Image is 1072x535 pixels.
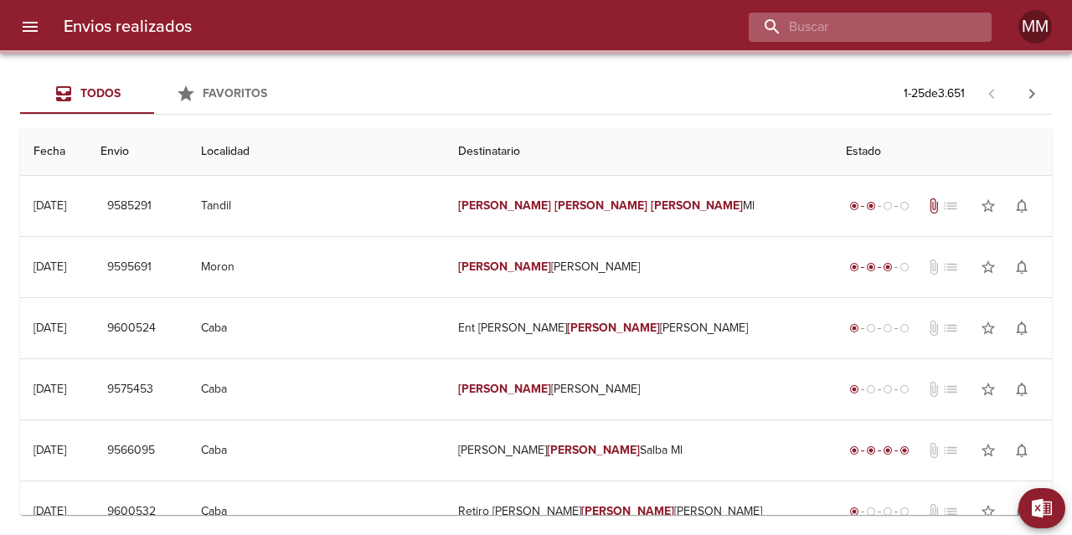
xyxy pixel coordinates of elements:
[849,262,859,272] span: radio_button_checked
[883,262,893,272] span: radio_button_checked
[188,237,445,297] td: Moron
[925,442,942,459] span: No tiene documentos adjuntos
[749,13,963,42] input: buscar
[1018,10,1052,44] div: Abrir información de usuario
[866,201,876,211] span: radio_button_checked
[904,85,965,102] p: 1 - 25 de 3.651
[925,198,942,214] span: Tiene documentos adjuntos
[188,128,445,176] th: Localidad
[100,252,158,283] button: 9595691
[849,507,859,517] span: radio_button_checked
[866,384,876,394] span: radio_button_unchecked
[849,445,859,455] span: radio_button_checked
[445,298,832,358] td: Ent [PERSON_NAME] [PERSON_NAME]
[846,320,913,337] div: Generado
[445,359,832,419] td: [PERSON_NAME]
[846,198,913,214] div: Despachado
[866,323,876,333] span: radio_button_unchecked
[971,250,1005,284] button: Agregar a favoritos
[87,128,188,176] th: Envio
[980,198,997,214] span: star_border
[107,440,155,461] span: 9566095
[1013,442,1030,459] span: notifications_none
[188,359,445,419] td: Caba
[883,384,893,394] span: radio_button_unchecked
[883,445,893,455] span: radio_button_checked
[33,321,66,335] div: [DATE]
[866,445,876,455] span: radio_button_checked
[899,262,910,272] span: radio_button_unchecked
[925,503,942,520] span: No tiene documentos adjuntos
[80,86,121,100] span: Todos
[866,262,876,272] span: radio_button_checked
[883,323,893,333] span: radio_button_unchecked
[971,85,1012,101] span: Pagina anterior
[1013,381,1030,398] span: notifications_none
[1005,250,1038,284] button: Activar notificaciones
[107,196,152,217] span: 9585291
[188,176,445,236] td: Tandil
[846,503,913,520] div: Generado
[651,198,744,213] em: [PERSON_NAME]
[458,198,551,213] em: [PERSON_NAME]
[1013,198,1030,214] span: notifications_none
[925,381,942,398] span: No tiene documentos adjuntos
[942,198,959,214] span: list
[458,260,551,274] em: [PERSON_NAME]
[1005,311,1038,345] button: Activar notificaciones
[942,381,959,398] span: No tiene pedido asociado
[1012,74,1052,114] span: Pagina siguiente
[107,318,156,339] span: 9600524
[980,259,997,275] span: star_border
[846,259,913,275] div: En viaje
[554,198,647,213] em: [PERSON_NAME]
[849,323,859,333] span: radio_button_checked
[925,320,942,337] span: attach_file
[188,298,445,358] td: Caba
[971,311,1005,345] button: Agregar a favoritos
[33,198,66,213] div: [DATE]
[832,128,1052,176] th: Estado
[100,374,160,405] button: 9575453
[942,259,959,275] span: No tiene pedido asociado
[846,442,913,459] div: Entregado
[107,379,153,400] span: 9575453
[33,504,66,518] div: [DATE]
[1005,373,1038,406] button: Activar notificaciones
[1013,503,1030,520] span: notifications_none
[925,259,942,275] span: No tiene documentos adjuntos
[445,176,832,236] td: Ml
[458,382,551,396] em: [PERSON_NAME]
[33,260,66,274] div: [DATE]
[980,320,997,337] span: star_border
[1005,434,1038,467] button: Activar notificaciones
[64,13,192,40] h6: Envios realizados
[445,128,832,176] th: Destinatario
[883,507,893,517] span: radio_button_unchecked
[1013,259,1030,275] span: notifications_none
[188,420,445,481] td: Caba
[100,496,162,527] button: 9600532
[846,381,913,398] div: Generado
[1018,488,1065,528] button: Exportar Excel
[107,502,156,522] span: 9600532
[1018,10,1052,44] div: MM
[33,443,66,457] div: [DATE]
[899,445,910,455] span: radio_button_checked
[980,381,997,398] span: star_border
[849,201,859,211] span: radio_button_checked
[10,7,50,47] button: menu
[980,503,997,520] span: star_border
[567,321,660,335] em: [PERSON_NAME]
[547,443,640,457] em: [PERSON_NAME]
[899,507,910,517] span: radio_button_unchecked
[203,86,267,100] span: Favoritos
[971,373,1005,406] button: Agregar a favoritos
[20,128,87,176] th: Fecha
[100,435,162,466] button: 9566095
[899,323,910,333] span: radio_button_unchecked
[100,313,162,344] button: 9600524
[942,503,959,520] span: No tiene pedido asociado
[20,74,288,114] div: Tabs Envios
[883,201,893,211] span: radio_button_unchecked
